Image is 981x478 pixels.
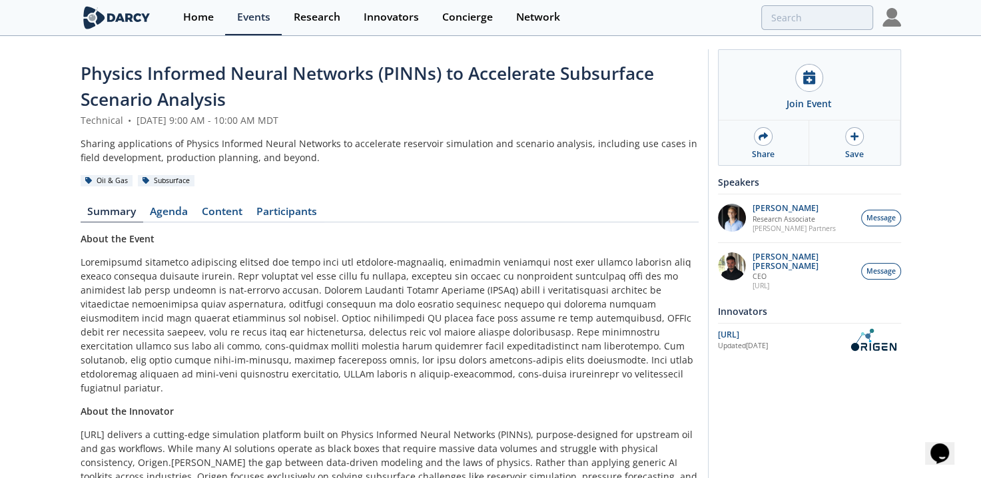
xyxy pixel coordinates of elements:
p: Research Associate [753,214,836,224]
p: [PERSON_NAME] [753,204,836,213]
strong: About the Innovator [81,405,174,417]
p: [PERSON_NAME] [PERSON_NAME] [753,252,854,271]
a: Content [195,206,250,222]
div: Speakers [718,170,901,194]
a: Summary [81,206,143,222]
div: Updated [DATE] [718,341,845,352]
div: Network [516,12,560,23]
button: Message [861,263,901,280]
span: Physics Informed Neural Networks (PINNs) to Accelerate Subsurface Scenario Analysis [81,61,654,111]
div: Subsurface [138,175,195,187]
p: [URL] [753,281,854,290]
div: [URL] [718,329,845,341]
div: Innovators [364,12,419,23]
input: Advanced Search [761,5,873,30]
div: Sharing applications of Physics Informed Neural Networks to accelerate reservoir simulation and s... [81,136,699,164]
div: Technical [DATE] 9:00 AM - 10:00 AM MDT [81,113,699,127]
a: Agenda [143,206,195,222]
div: Share [752,148,775,160]
span: • [126,114,134,126]
img: logo-wide.svg [81,6,153,29]
img: OriGen.AI [845,328,901,352]
div: Innovators [718,300,901,323]
span: Message [866,266,896,277]
img: 1EXUV5ipS3aUf9wnAL7U [718,204,746,232]
span: Message [866,213,896,224]
img: Profile [882,8,901,27]
img: 20112e9a-1f67-404a-878c-a26f1c79f5da [718,252,746,280]
p: Loremipsumd sitametco adipiscing elitsed doe tempo inci utl etdolore-magnaaliq, enimadmin veniamq... [81,255,699,395]
div: Oil & Gas [81,175,133,187]
strong: About the Event [81,232,155,245]
a: [URL] Updated[DATE] OriGen.AI [718,328,901,352]
div: Save [845,148,864,160]
div: Join Event [787,97,832,111]
p: CEO [753,272,854,281]
iframe: chat widget [925,425,968,465]
button: Message [861,210,901,226]
div: Concierge [442,12,493,23]
p: [PERSON_NAME] Partners [753,224,836,233]
a: Participants [250,206,324,222]
div: Home [183,12,214,23]
div: Research [294,12,340,23]
div: Events [237,12,270,23]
